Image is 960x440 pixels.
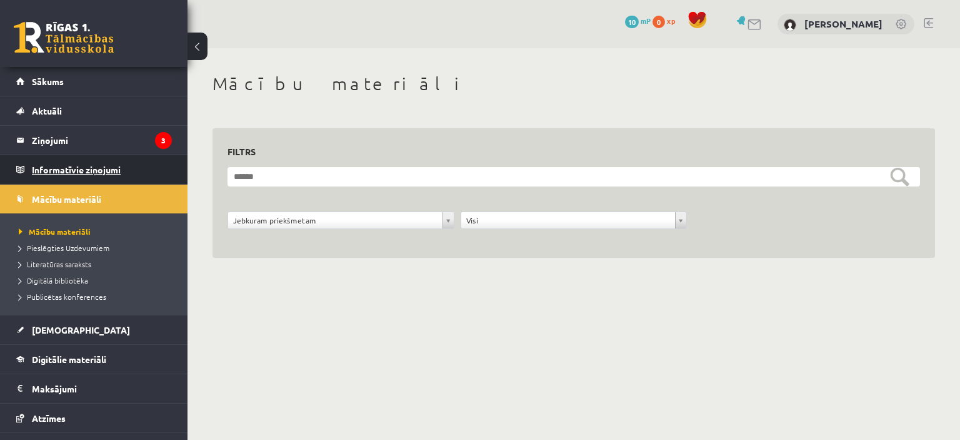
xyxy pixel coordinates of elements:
span: Sākums [32,76,64,87]
span: Pieslēgties Uzdevumiem [19,243,109,253]
a: Atzīmes [16,404,172,432]
a: Digitālā bibliotēka [19,275,175,286]
a: Sākums [16,67,172,96]
a: Maksājumi [16,374,172,403]
span: Jebkuram priekšmetam [233,212,437,228]
a: Ziņojumi3 [16,126,172,155]
h1: Mācību materiāli [212,73,935,95]
span: mP [641,16,651,26]
span: Publicētas konferences [19,292,106,302]
span: xp [667,16,675,26]
a: Digitālie materiāli [16,345,172,374]
span: Visi [466,212,671,228]
span: Digitālā bibliotēka [19,275,88,285]
a: Mācību materiāli [19,226,175,237]
a: Visi [461,212,687,228]
a: 10 mP [625,16,651,26]
span: 0 [652,16,665,28]
a: Literatūras saraksts [19,258,175,270]
span: Atzīmes [32,412,66,424]
span: Digitālie materiāli [32,354,106,365]
a: Mācību materiāli [16,185,172,213]
span: Literatūras saraksts [19,259,91,269]
a: Informatīvie ziņojumi [16,155,172,184]
a: Rīgas 1. Tālmācības vidusskola [14,22,114,53]
a: Publicētas konferences [19,291,175,302]
legend: Informatīvie ziņojumi [32,155,172,184]
legend: Ziņojumi [32,126,172,155]
a: 0 xp [652,16,681,26]
h3: Filtrs [227,143,905,160]
legend: Maksājumi [32,374,172,403]
span: Aktuāli [32,105,62,116]
a: Aktuāli [16,96,172,125]
span: Mācību materiāli [32,193,101,205]
span: Mācību materiāli [19,227,91,237]
a: Pieslēgties Uzdevumiem [19,242,175,253]
span: 10 [625,16,639,28]
span: [DEMOGRAPHIC_DATA] [32,324,130,335]
img: Ruslans Ignatovs [784,19,796,31]
a: [DEMOGRAPHIC_DATA] [16,315,172,344]
i: 3 [155,132,172,149]
a: [PERSON_NAME] [804,18,882,30]
a: Jebkuram priekšmetam [228,212,454,228]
